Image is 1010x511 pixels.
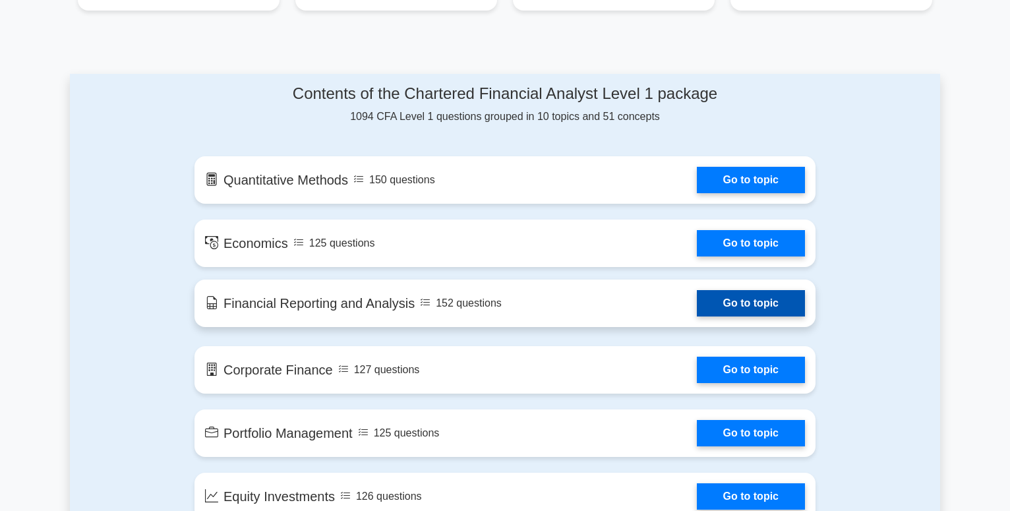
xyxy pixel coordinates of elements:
[697,167,805,193] a: Go to topic
[697,357,805,383] a: Go to topic
[697,420,805,446] a: Go to topic
[194,84,816,104] h4: Contents of the Chartered Financial Analyst Level 1 package
[697,230,805,256] a: Go to topic
[194,84,816,125] div: 1094 CFA Level 1 questions grouped in 10 topics and 51 concepts
[697,483,805,510] a: Go to topic
[697,290,805,316] a: Go to topic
